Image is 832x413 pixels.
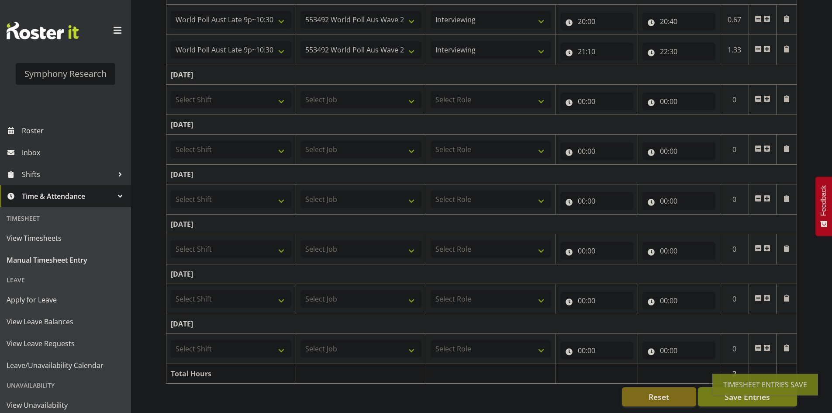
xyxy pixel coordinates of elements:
input: Click to select... [560,342,633,359]
div: Timesheet [2,209,129,227]
input: Click to select... [642,93,715,110]
a: View Timesheets [2,227,129,249]
td: [DATE] [166,314,797,334]
td: 0 [720,184,749,215]
td: 2 [720,364,749,384]
span: View Unavailability [7,399,124,412]
input: Click to select... [560,192,633,210]
td: 1.33 [720,35,749,65]
td: [DATE] [166,115,797,135]
td: [DATE] [166,215,797,234]
span: Inbox [22,146,127,159]
td: 0 [720,334,749,364]
td: 0 [720,284,749,314]
span: Apply for Leave [7,293,124,306]
a: Manual Timesheet Entry [2,249,129,271]
td: [DATE] [166,264,797,284]
td: 0 [720,234,749,264]
button: Reset [622,387,696,406]
div: Unavailability [2,376,129,394]
td: Total Hours [166,364,296,384]
td: 0.67 [720,5,749,35]
input: Click to select... [560,142,633,160]
input: Click to select... [560,43,633,60]
span: Reset [649,391,669,403]
span: Save Entries [725,391,770,403]
span: Shifts [22,168,114,181]
td: 0 [720,85,749,115]
input: Click to select... [560,242,633,260]
td: 0 [720,135,749,165]
img: Rosterit website logo [7,22,79,39]
a: Apply for Leave [2,289,129,311]
input: Click to select... [642,342,715,359]
a: Leave/Unavailability Calendar [2,354,129,376]
input: Click to select... [560,13,633,30]
input: Click to select... [560,292,633,309]
span: View Leave Balances [7,315,124,328]
div: Symphony Research [24,67,107,80]
span: View Leave Requests [7,337,124,350]
input: Click to select... [642,192,715,210]
span: View Timesheets [7,232,124,245]
div: Leave [2,271,129,289]
span: Manual Timesheet Entry [7,253,124,267]
button: Feedback - Show survey [815,177,832,236]
input: Click to select... [642,43,715,60]
input: Click to select... [560,93,633,110]
input: Click to select... [642,292,715,309]
span: Feedback [820,185,828,216]
input: Click to select... [642,142,715,160]
button: Save Entries [698,387,797,406]
span: Leave/Unavailability Calendar [7,359,124,372]
span: Time & Attendance [22,190,114,203]
input: Click to select... [642,13,715,30]
td: [DATE] [166,165,797,184]
a: View Leave Requests [2,333,129,354]
a: View Leave Balances [2,311,129,333]
div: Timesheet Entries Save [723,379,807,390]
input: Click to select... [642,242,715,260]
span: Roster [22,124,127,137]
td: [DATE] [166,65,797,85]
